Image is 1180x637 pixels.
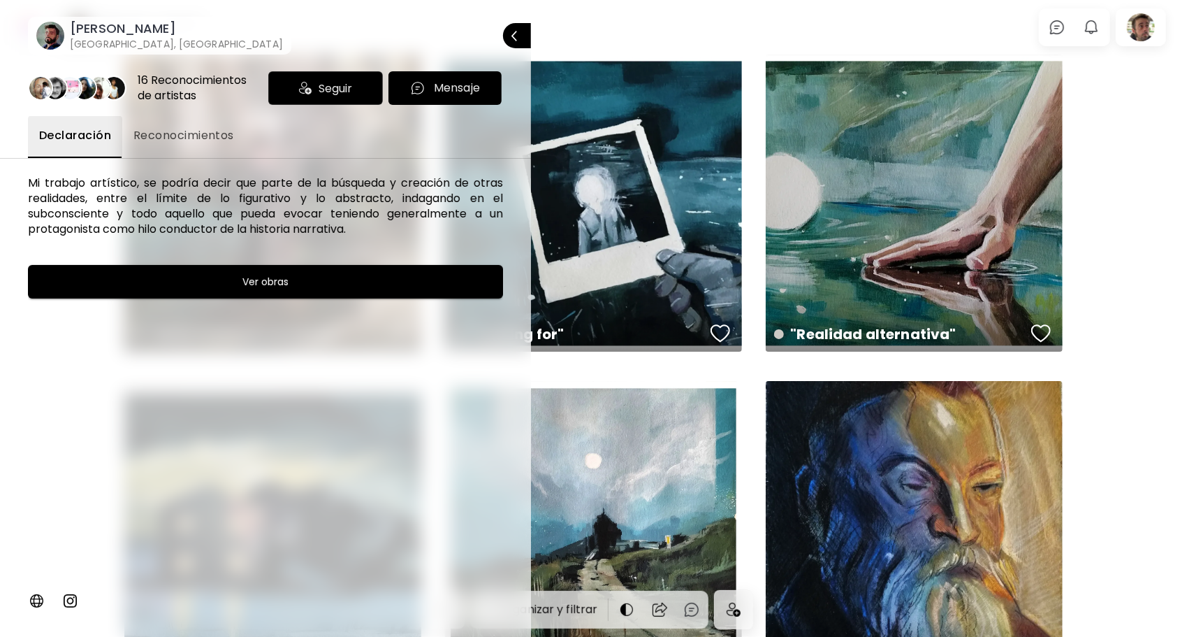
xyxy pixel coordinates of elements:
[28,265,503,299] button: Ver obras
[133,127,234,144] span: Reconocimientos
[28,592,45,609] img: personalWebsite
[70,37,283,51] h6: [GEOGRAPHIC_DATA], [GEOGRAPHIC_DATA]
[388,71,502,105] button: chatIconMensaje
[434,80,480,96] p: Mensaje
[61,592,78,609] img: instagram
[410,80,425,96] img: chatIcon
[28,176,503,237] h6: Mi trabajo artístico, se podría decir que parte de la búsqueda y creación de otras realidades, en...
[242,273,289,290] h6: Ver obras
[138,73,263,103] div: 16 Reconocimientos de artistas
[299,82,312,94] img: icon
[319,80,352,97] span: Seguir
[70,20,283,37] h6: [PERSON_NAME]
[268,71,383,105] div: Seguir
[39,127,111,144] span: Declaración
